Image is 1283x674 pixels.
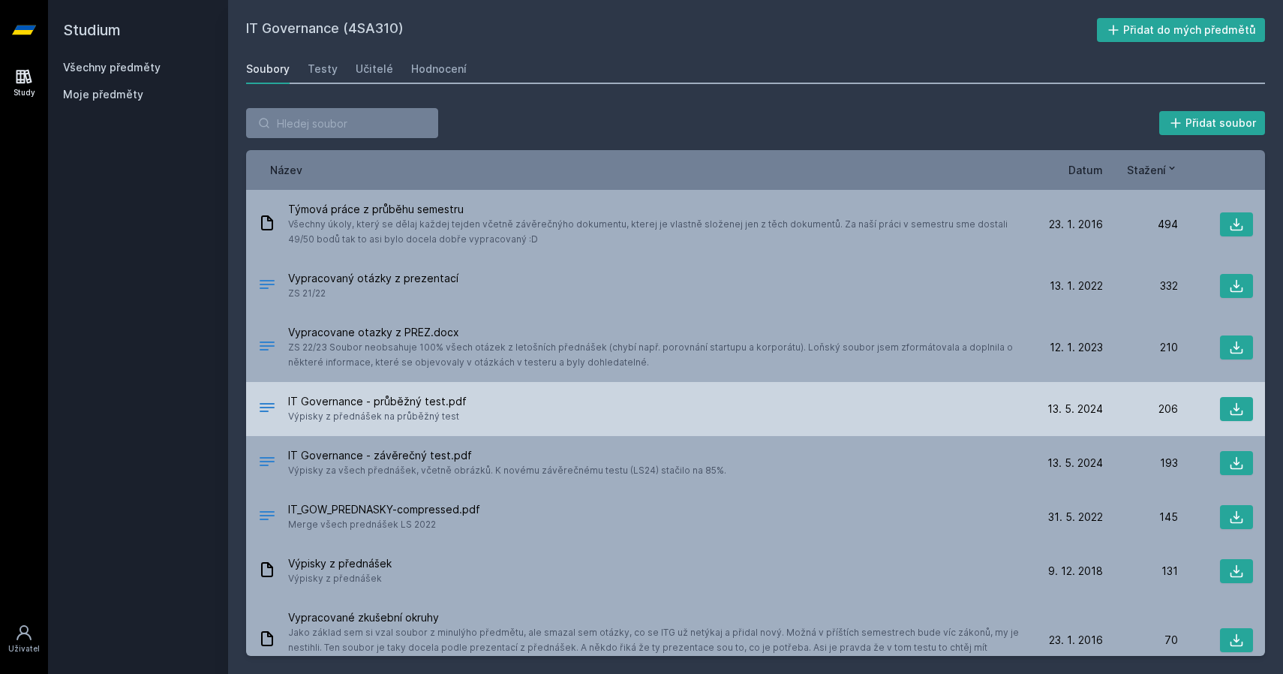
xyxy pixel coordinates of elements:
[3,616,45,662] a: Uživatel
[258,275,276,297] div: .DOCX
[288,517,480,532] span: Merge všech prednášek LS 2022
[1103,564,1178,579] div: 131
[288,625,1022,670] span: Jako základ sem si vzal soubor z minulýho předmětu, ale smazal sem otázky, co se ITG už netýkaj a...
[258,453,276,474] div: PDF
[288,340,1022,370] span: ZS 22/23 Soubor neobsahuje 100% všech otázek z letošních přednášek (chybí např. porovnání startup...
[3,60,45,106] a: Study
[288,556,392,571] span: Výpisky z přednášek
[1097,18,1266,42] button: Přidat do mých předmětů
[308,62,338,77] div: Testy
[288,409,467,424] span: Výpisky z přednášek na průběžný test
[1049,633,1103,648] span: 23. 1. 2016
[1068,162,1103,178] button: Datum
[308,54,338,84] a: Testy
[1127,162,1166,178] span: Stažení
[1047,456,1103,471] span: 13. 5. 2024
[1048,510,1103,525] span: 31. 5. 2022
[1050,278,1103,293] span: 13. 1. 2022
[1049,217,1103,232] span: 23. 1. 2016
[258,399,276,420] div: PDF
[288,325,1022,340] span: Vypracovane otazky z PREZ.docx
[1103,340,1178,355] div: 210
[411,54,467,84] a: Hodnocení
[1103,278,1178,293] div: 332
[258,507,276,528] div: PDF
[246,108,438,138] input: Hledej soubor
[288,394,467,409] span: IT Governance - průběžný test.pdf
[1047,402,1103,417] span: 13. 5. 2024
[1103,633,1178,648] div: 70
[288,502,480,517] span: IT_GOW_PREDNASKY-compressed.pdf
[1159,111,1266,135] button: Přidat soubor
[356,62,393,77] div: Učitelé
[288,571,392,586] span: Výpisky z přednášek
[1127,162,1178,178] button: Stažení
[288,286,458,301] span: ZS 21/22
[270,162,302,178] button: Název
[288,463,726,478] span: Výpisky za všech přednášek, včetně obrázků. K novému závěrečnému testu (LS24) stačilo na 85%.
[411,62,467,77] div: Hodnocení
[288,610,1022,625] span: Vypracované zkušební okruhy
[63,87,143,102] span: Moje předměty
[1103,217,1178,232] div: 494
[14,87,35,98] div: Study
[258,337,276,359] div: DOCX
[1103,402,1178,417] div: 206
[288,217,1022,247] span: Všechny úkoly, který se dělaj každej tejden včetně závěrečnýho dokumentu, kterej je vlastně slože...
[288,448,726,463] span: IT Governance - závěrečný test.pdf
[288,271,458,286] span: Vypracovaný otázky z prezentací
[288,202,1022,217] span: Týmová práce z průběhu semestru
[1103,456,1178,471] div: 193
[356,54,393,84] a: Učitelé
[8,643,40,654] div: Uživatel
[246,18,1097,42] h2: IT Governance (4SA310)
[246,62,290,77] div: Soubory
[1048,564,1103,579] span: 9. 12. 2018
[63,61,161,74] a: Všechny předměty
[1103,510,1178,525] div: 145
[1050,340,1103,355] span: 12. 1. 2023
[246,54,290,84] a: Soubory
